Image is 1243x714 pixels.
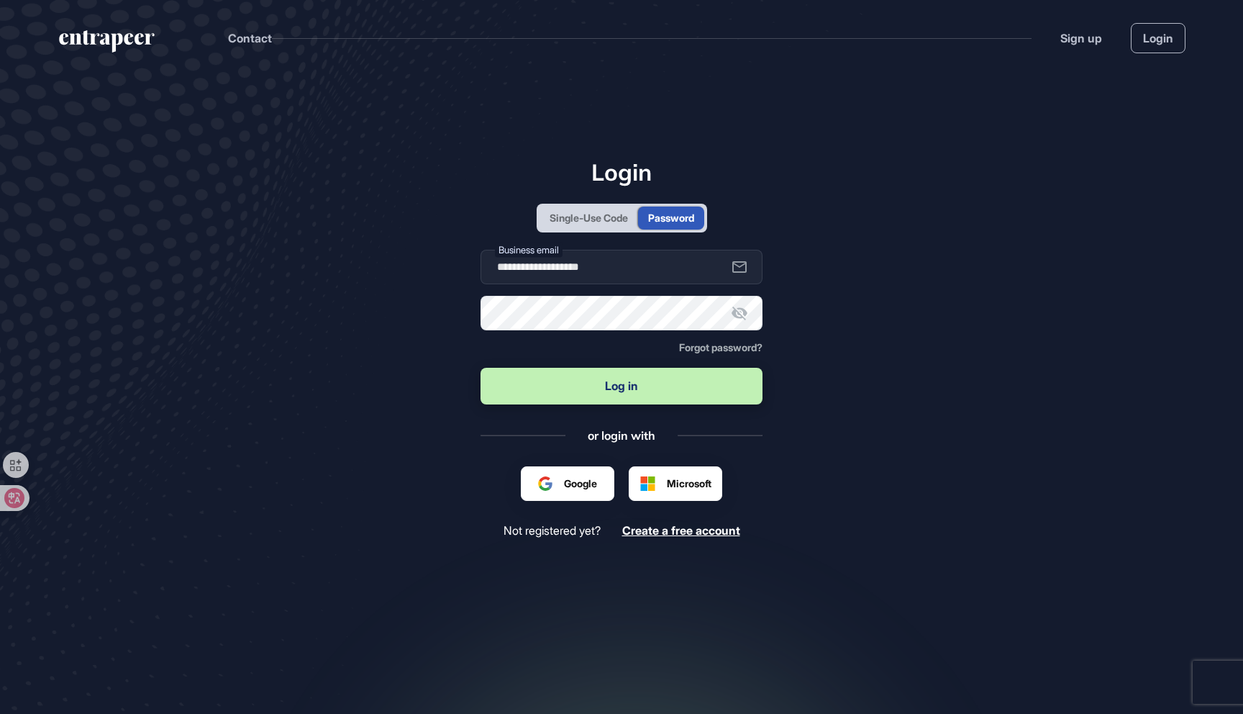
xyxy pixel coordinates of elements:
div: or login with [588,428,655,443]
label: Business email [495,242,563,257]
a: Login [1131,23,1185,53]
button: Contact [228,29,272,48]
span: Microsoft [667,476,711,491]
span: Not registered yet? [504,524,601,538]
div: Single-Use Code [550,210,628,225]
h1: Login [481,158,762,186]
a: Create a free account [622,524,740,538]
span: Create a free account [622,523,740,538]
button: Log in [481,368,762,405]
div: Password [648,210,694,225]
a: entrapeer-logo [58,30,156,58]
a: Sign up [1060,30,1102,47]
span: Forgot password? [679,341,762,353]
a: Forgot password? [679,342,762,353]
